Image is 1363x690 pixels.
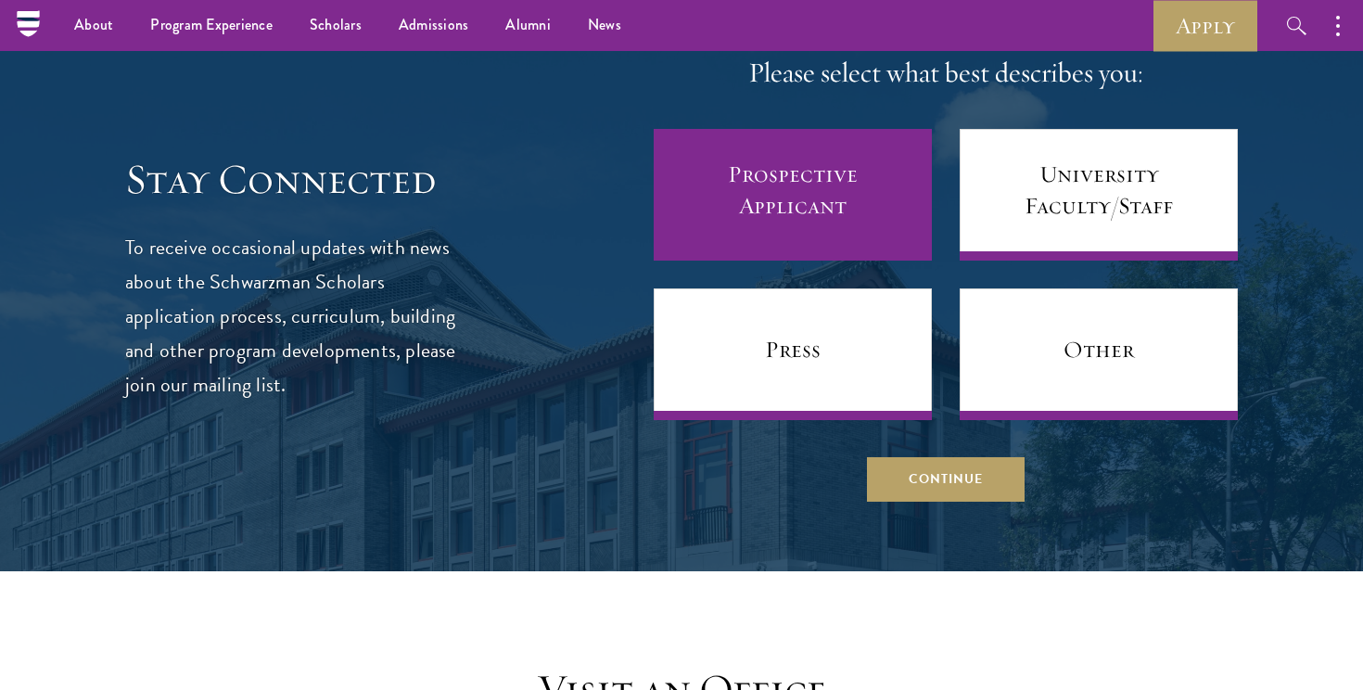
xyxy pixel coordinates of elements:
a: Prospective Applicant [654,129,932,261]
h4: Please select what best describes you: [654,55,1238,92]
a: Other [960,288,1238,420]
p: To receive occasional updates with news about the Schwarzman Scholars application process, curric... [125,231,473,402]
h3: Stay Connected [125,154,473,206]
a: University Faculty/Staff [960,129,1238,261]
button: Continue [867,457,1025,502]
a: Press [654,288,932,420]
